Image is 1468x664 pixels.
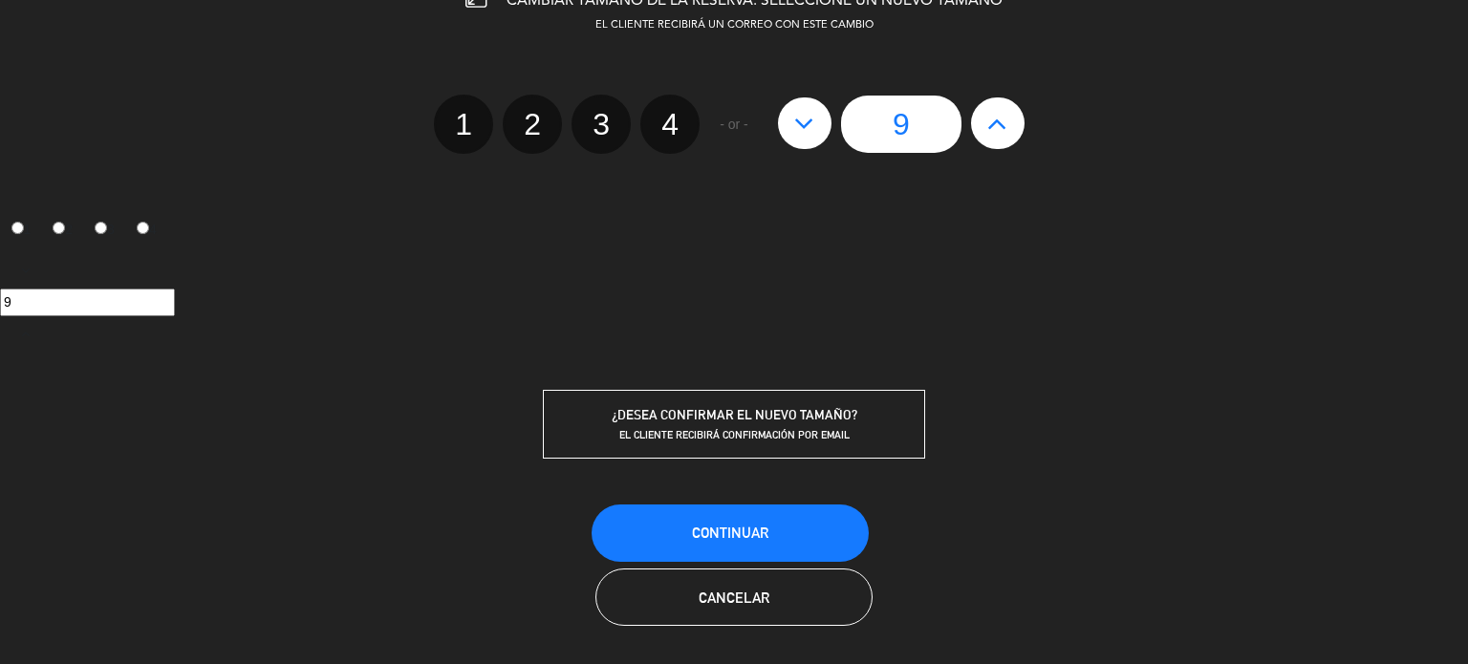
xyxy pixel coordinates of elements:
[595,20,874,31] span: EL CLIENTE RECIBIRÁ UN CORREO CON ESTE CAMBIO
[612,407,857,422] span: ¿DESEA CONFIRMAR EL NUEVO TAMAÑO?
[125,214,167,246] label: 4
[42,214,84,246] label: 2
[503,95,562,154] label: 2
[619,428,850,441] span: EL CLIENTE RECIBIRÁ CONFIRMACIÓN POR EMAIL
[53,222,65,234] input: 2
[84,214,126,246] label: 3
[11,222,24,234] input: 1
[692,525,768,541] span: Continuar
[592,504,869,562] button: Continuar
[137,222,149,234] input: 4
[595,568,873,626] button: Cancelar
[434,95,493,154] label: 1
[95,222,107,234] input: 3
[699,589,769,606] span: Cancelar
[640,95,700,154] label: 4
[572,95,631,154] label: 3
[720,114,748,136] span: - or -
